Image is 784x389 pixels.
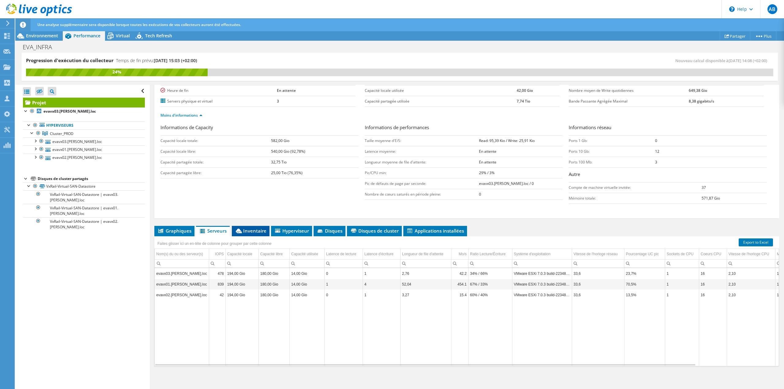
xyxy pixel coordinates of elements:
span: Environnement [26,33,58,39]
div: Sockets de CPU [667,250,694,258]
td: Longueur moyenne de file d'attente: [365,157,479,167]
td: Capacité partagée totale: [160,157,271,167]
span: Virtual [116,33,130,39]
td: Column Latence de lecture, Value 1 [324,279,363,290]
span: Graphiques [157,228,191,234]
td: Column Ratio Lecture/Écriture, Value 34% / 66% [468,268,512,279]
td: Vitesse de l'horloge CPU Column [727,249,775,260]
div: Nom(s) du ou des serveur(s) [156,250,203,258]
td: Latence moyenne: [365,146,479,157]
td: Column Coeurs CPU, Filter cell [699,259,727,267]
td: Vitesse de l'horloge réseau Column [572,249,624,260]
span: Serveurs [199,228,227,234]
td: Mémoire totale: [569,193,701,204]
div: Latence de lecture [326,250,356,258]
td: Column Vitesse de l'horloge CPU, Value 2,10 [727,279,775,290]
div: Faites glisser ici un en-tête de colonne pour grouper par cette colonne [156,239,273,248]
td: Column Capacité libre, Value 180,00 Gio [258,279,289,290]
b: 25,00 Tio (76,35%) [271,170,303,175]
b: 0 [655,138,657,143]
div: Data grid [154,236,779,366]
h3: Autre [569,171,767,179]
span: Tech Refresh [145,33,172,39]
td: Column Longueur de file d'attente, Filter cell [400,259,451,267]
td: Column Capacité libre, Filter cell [258,259,289,267]
span: AB [767,4,777,14]
td: Column Mo/s, Value 454.1 [451,279,468,290]
td: Capacité libre Column [258,249,289,260]
td: Column Capacité locale, Value 194,00 Gio [225,290,258,300]
label: Capacité partagée utilisée [365,98,517,104]
td: IOPS Column [209,249,225,260]
b: En attente [277,88,296,93]
label: Bande Passante Agrégée Maximal [569,98,688,104]
td: Column Latence d'écriture, Value 1 [363,268,400,279]
td: Column Pourcentage UC pic, Value 23,7% [624,268,665,279]
td: Column Vitesse de l'horloge CPU, Value 2,10 [727,268,775,279]
td: Pourcentage UC pic Column [624,249,665,260]
h3: Informations de Capacity [160,124,359,132]
a: VxRail-Virtual-SAN-Datastore [23,182,145,190]
td: Column Coeurs CPU, Value 16 [699,268,727,279]
div: Capacité locale [227,250,252,258]
div: Disques de cluster partagés [38,175,145,182]
a: Partager [720,31,750,41]
td: Sockets de CPU Column [665,249,699,260]
span: [DATE] 15:03 (+02:00) [154,58,197,63]
td: Capacité locale totale: [160,135,271,146]
div: Capacité utilisée [291,250,318,258]
svg: \n [729,6,735,12]
span: Disques de cluster [350,228,399,234]
td: Column Vitesse de l'horloge réseau, Value 33,6 [572,268,624,279]
td: Ports 10 Gb: [569,146,655,157]
label: Nombre moyen de Write quotidiennes [569,88,688,94]
td: Capacité partagée libre: [160,167,271,178]
td: Column Vitesse de l'horloge CPU, Value 2,10 [727,290,775,300]
td: Compte de machine virtuelle invitée: [569,182,701,193]
div: Mo/s [459,250,467,258]
td: Column Longueur de file d'attente, Value 2,76 [400,268,451,279]
td: Pic/CPU min: [365,167,479,178]
b: 42,00 Gio [517,88,533,93]
b: 540,00 Gio (92,78%) [271,149,305,154]
div: Coeurs CPU [701,250,721,258]
div: Latence d'écriture [364,250,394,258]
td: Longueur de file d'attente Column [400,249,451,260]
b: En attente [479,149,496,154]
h4: Temps de fin prévu: [116,57,197,64]
div: Système d'exploitation [514,250,551,258]
label: Servers physique et virtuel [160,98,277,104]
td: Column Sockets de CPU, Value 1 [665,268,699,279]
td: Column Système d'exploitation, Value VMware ESXi 7.0.3 build-22348816 [512,279,572,290]
td: Column Vitesse de l'horloge réseau, Filter cell [572,259,624,267]
td: Column Latence d'écriture, Value 4 [363,279,400,290]
td: Column Latence d'écriture, Value 1 [363,290,400,300]
td: Ratio Lecture/Écriture Column [468,249,512,260]
b: 649,38 Gio [689,88,707,93]
td: Column Nom(s) du ou des serveur(s), Value evavx03.eva.loc [155,268,209,279]
h3: Informations de performances [365,124,563,132]
td: Column Longueur de file d'attente, Value 52,04 [400,279,451,290]
a: evavx03.[PERSON_NAME].loc [23,137,145,145]
b: Read: 95,39 Kio / Write: 25,91 Kio [479,138,535,143]
label: Heure de fin [160,88,277,94]
td: Column Capacité locale, Filter cell [225,259,258,267]
td: Column IOPS, Filter cell [209,259,225,267]
div: Longueur de file d'attente [402,250,443,258]
b: evavx03.[PERSON_NAME].loc [43,109,96,114]
td: Ports 1 Gb: [569,135,655,146]
span: Disques [317,228,342,234]
div: Capacité libre [260,250,283,258]
a: Plus [750,31,776,41]
td: Column Latence d'écriture, Filter cell [363,259,400,267]
td: Column Système d'exploitation, Filter cell [512,259,572,267]
td: Column Mo/s, Filter cell [451,259,468,267]
td: Column Capacité locale, Value 194,00 Gio [225,268,258,279]
b: 37 [702,185,706,190]
a: VxRail-Virtual-SAN-Datastore | evavx03.[PERSON_NAME].loc [23,190,145,204]
b: 7,74 Tio [517,99,530,104]
span: Une analyse supplémentaire sera disponible lorsque toutes les exécutions de vos collecteurs auron... [37,22,241,27]
td: Column IOPS, Value 478 [209,268,225,279]
td: Column Coeurs CPU, Value 16 [699,290,727,300]
td: Column Ratio Lecture/Écriture, Value 67% / 33% [468,279,512,290]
